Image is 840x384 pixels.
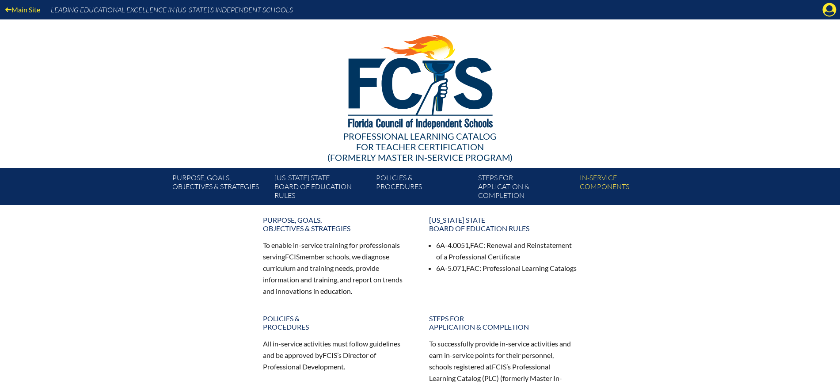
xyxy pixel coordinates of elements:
span: FCIS [285,252,300,261]
li: 6A-5.071, : Professional Learning Catalogs [436,262,578,274]
a: Main Site [2,4,44,15]
p: To enable in-service training for professionals serving member schools, we diagnose curriculum an... [263,240,411,297]
a: In-servicecomponents [576,171,678,205]
span: FAC [466,264,479,272]
span: FAC [470,241,483,249]
li: 6A-4.0051, : Renewal and Reinstatement of a Professional Certificate [436,240,578,262]
span: for Teacher Certification [356,141,484,152]
p: All in-service activities must follow guidelines and be approved by ’s Director of Professional D... [263,338,411,373]
svg: Manage Account [822,3,836,17]
img: FCISlogo221.eps [329,19,511,140]
span: PLC [484,374,497,382]
a: [US_STATE] StateBoard of Education rules [424,212,583,236]
div: Professional Learning Catalog (formerly Master In-service Program) [166,131,675,163]
a: Steps forapplication & completion [475,171,576,205]
a: Policies &Procedures [372,171,474,205]
a: Purpose, goals,objectives & strategies [258,212,417,236]
a: Steps forapplication & completion [424,311,583,335]
a: Purpose, goals,objectives & strategies [169,171,270,205]
a: [US_STATE] StateBoard of Education rules [271,171,372,205]
span: FCIS [323,351,337,359]
a: Policies &Procedures [258,311,417,335]
span: FCIS [492,362,506,371]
